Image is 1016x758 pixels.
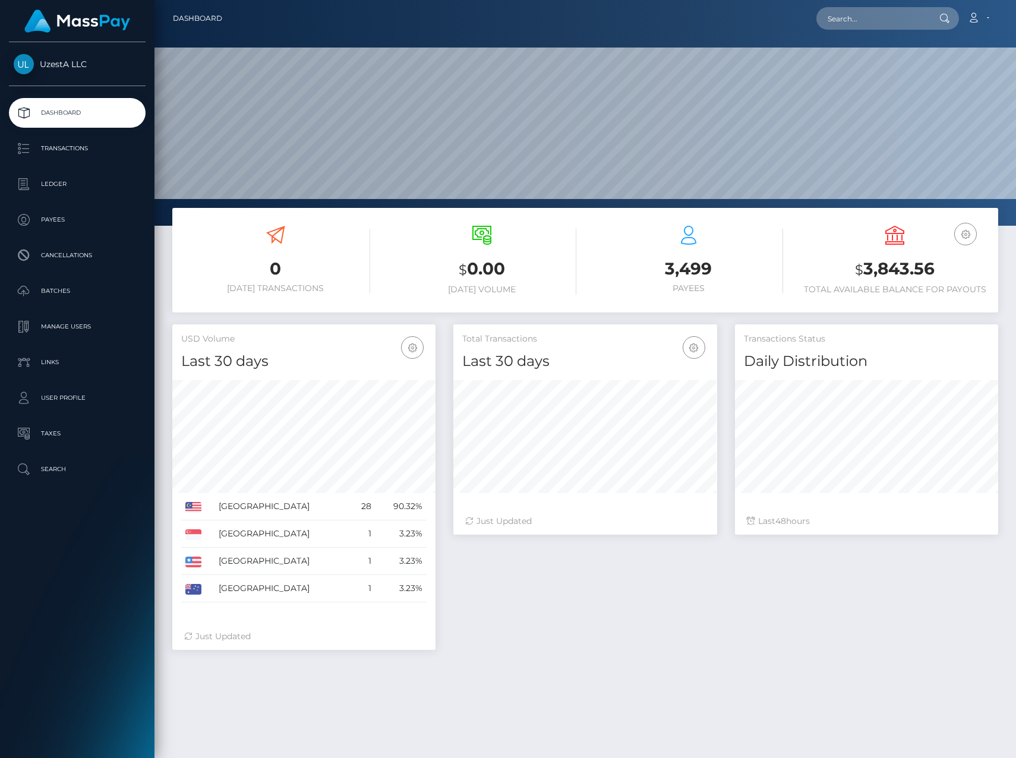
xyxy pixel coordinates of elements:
[173,6,222,31] a: Dashboard
[214,493,351,520] td: [GEOGRAPHIC_DATA]
[14,282,141,300] p: Batches
[351,575,376,602] td: 1
[462,333,708,345] h5: Total Transactions
[465,515,705,528] div: Just Updated
[181,257,370,280] h3: 0
[9,205,146,235] a: Payees
[9,383,146,413] a: User Profile
[181,283,370,293] h6: [DATE] Transactions
[459,261,467,278] small: $
[351,493,376,520] td: 28
[9,98,146,128] a: Dashboard
[185,584,201,595] img: AU.png
[9,59,146,70] span: UzestA LLC
[24,10,130,33] img: MassPay Logo
[594,283,783,293] h6: Payees
[14,211,141,229] p: Payees
[181,333,427,345] h5: USD Volume
[351,520,376,548] td: 1
[14,389,141,407] p: User Profile
[14,425,141,443] p: Taxes
[14,318,141,336] p: Manage Users
[9,169,146,199] a: Ledger
[376,493,427,520] td: 90.32%
[214,548,351,575] td: [GEOGRAPHIC_DATA]
[9,312,146,342] a: Manage Users
[185,529,201,540] img: SG.png
[462,351,708,372] h4: Last 30 days
[184,630,424,643] div: Just Updated
[14,460,141,478] p: Search
[14,140,141,157] p: Transactions
[181,351,427,372] h4: Last 30 days
[351,548,376,575] td: 1
[594,257,783,280] h3: 3,499
[214,575,351,602] td: [GEOGRAPHIC_DATA]
[855,261,863,278] small: $
[376,520,427,548] td: 3.23%
[14,175,141,193] p: Ledger
[14,353,141,371] p: Links
[388,285,577,295] h6: [DATE] Volume
[14,54,34,74] img: UzestA LLC
[816,7,928,30] input: Search...
[214,520,351,548] td: [GEOGRAPHIC_DATA]
[747,515,986,528] div: Last hours
[9,348,146,377] a: Links
[388,257,577,282] h3: 0.00
[9,134,146,163] a: Transactions
[9,241,146,270] a: Cancellations
[9,276,146,306] a: Batches
[801,257,990,282] h3: 3,843.56
[376,548,427,575] td: 3.23%
[775,516,786,526] span: 48
[9,419,146,449] a: Taxes
[376,575,427,602] td: 3.23%
[9,454,146,484] a: Search
[744,351,989,372] h4: Daily Distribution
[185,502,201,513] img: MY.png
[185,557,201,567] img: US.png
[801,285,990,295] h6: Total Available Balance for Payouts
[14,247,141,264] p: Cancellations
[14,104,141,122] p: Dashboard
[744,333,989,345] h5: Transactions Status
